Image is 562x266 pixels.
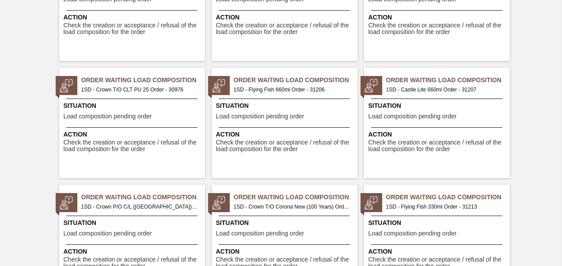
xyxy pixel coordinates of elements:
span: Situation [368,101,508,110]
span: Load composition pending order [216,230,304,237]
span: 1SD - Crown T/O Corona New (100 Years) Order - 31212 [234,202,350,212]
span: Load composition pending order [216,113,304,120]
span: Load composition pending order [368,113,457,120]
span: Check the creation or acceptance / refusal of the load composition for the order [368,22,508,36]
span: Situation [216,218,355,228]
span: 1SD - Crown P/O C/L (Hogwarts) Order - 31208 [81,202,198,212]
span: Action [216,130,355,139]
span: Check the creation or acceptance / refusal of the load composition for the order [64,139,203,153]
span: Action [368,247,508,256]
span: Action [368,130,508,139]
span: Action [64,247,203,256]
span: Load composition pending order [368,230,457,237]
span: Action [368,13,508,22]
span: Check the creation or acceptance / refusal of the load composition for the order [368,139,508,153]
span: Load composition pending order [64,230,152,237]
span: 1SD - Castle Lite 660ml Order - 31207 [386,85,503,95]
span: Action [216,247,355,256]
img: status [365,79,378,92]
img: status [60,79,73,92]
span: Situation [64,101,203,110]
span: Action [64,13,203,22]
span: 1SD - Flying Fish 660ml Order - 31206 [234,85,350,95]
span: Order Waiting Load Composition [234,76,357,85]
span: Check the creation or acceptance / refusal of the load composition for the order [64,22,203,36]
span: Action [216,13,355,22]
span: Order Waiting Load Composition [386,193,510,202]
span: Order Waiting Load Composition [386,76,510,85]
span: Situation [368,218,508,228]
span: Check the creation or acceptance / refusal of the load composition for the order [216,139,355,153]
span: Situation [64,218,203,228]
span: Action [64,130,203,139]
span: Order Waiting Load Composition [234,193,357,202]
span: 1SD - Crown T/O CLT PU 25 Order - 30976 [81,85,198,95]
span: Order Waiting Load Composition [81,193,205,202]
span: Situation [216,101,355,110]
span: Order Waiting Load Composition [81,76,205,85]
span: Check the creation or acceptance / refusal of the load composition for the order [216,22,355,36]
img: status [212,79,225,92]
img: status [212,196,225,209]
img: status [60,196,73,209]
img: status [365,196,378,209]
span: 1SD - Flying Fish 330ml Order - 31213 [386,202,503,212]
span: Load composition pending order [64,113,152,120]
